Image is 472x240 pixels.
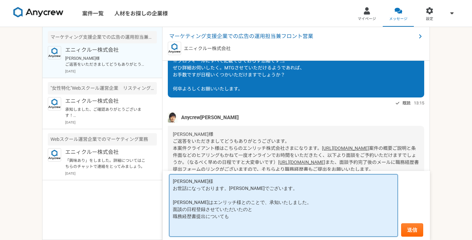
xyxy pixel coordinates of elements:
[173,132,322,151] span: [PERSON_NAME]様 ご返答をいただきましてどうもありがとうございます。 本案件クライアント様はこちらのエンリッチ株式会社さまになります。
[181,114,239,121] span: Anycrew[PERSON_NAME]
[48,82,157,94] div: "女性特化"Webスクール運営企業 リスティング広告運用
[414,100,424,106] span: 13:15
[184,45,231,52] p: エニィクルー株式会社
[401,223,423,237] button: 送信
[322,146,369,151] a: [URL][DOMAIN_NAME]
[402,99,410,107] span: 既読
[65,97,148,105] p: エニィクルー株式会社
[48,133,157,146] div: Webスクール運営企業でのマーケティング業務
[65,69,157,74] p: [DATE]
[169,174,398,237] textarea: [PERSON_NAME]様 お世話になっております。[PERSON_NAME]でございます。 [PERSON_NAME]はエンリッチ様とのことで、承知いたしました。 面談の日程登録させていただ...
[168,112,178,123] img: naoya%E3%81%AE%E3%82%B3%E3%83%92%E3%82%9A%E3%83%BC.jpeg
[168,42,181,55] img: logo_text_blue_01.png
[65,106,148,118] p: 承知しました、ご確認ありがとうございます！ ぜひ、また別件でご相談できればと思いますので、引き続き、宜しくお願いいたします。
[13,7,64,18] img: 8DqYSo04kwAAAAASUVORK5CYII=
[389,16,407,22] span: メッセージ
[65,158,148,170] p: 「興味あり」をしました。詳細についてはこちらのチャットで連絡をとってみましょう。
[278,160,325,165] a: [URL][DOMAIN_NAME]
[65,46,148,54] p: エニィクルー株式会社
[48,31,157,43] div: マーケティング支援企業での広告の運用担当兼フロント営業
[48,148,61,162] img: logo_text_blue_01.png
[65,55,148,67] p: [PERSON_NAME]様 ご返答をいただきましてどうもありがとうございます。 本案件クライアント様はこちらのエンリッチ株式会社さまになります。 [URL][DOMAIN_NAME] 案件の概...
[169,32,416,40] span: マーケティング支援企業での広告の運用担当兼フロント営業
[48,46,61,59] img: logo_text_blue_01.png
[65,120,157,125] p: [DATE]
[173,146,416,165] span: 案件の概要ご説明と条件面などのヒアリングもかねて一度オンラインでお時間をいただきたく、以下より面談をご予約いただけますでしょうか。（なるべく早めの日程ですと大変幸いです）
[426,16,433,22] span: 設定
[48,97,61,110] img: logo_text_blue_01.png
[358,16,376,22] span: マイページ
[65,148,148,156] p: エニィクルー株式会社
[65,171,157,176] p: [DATE]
